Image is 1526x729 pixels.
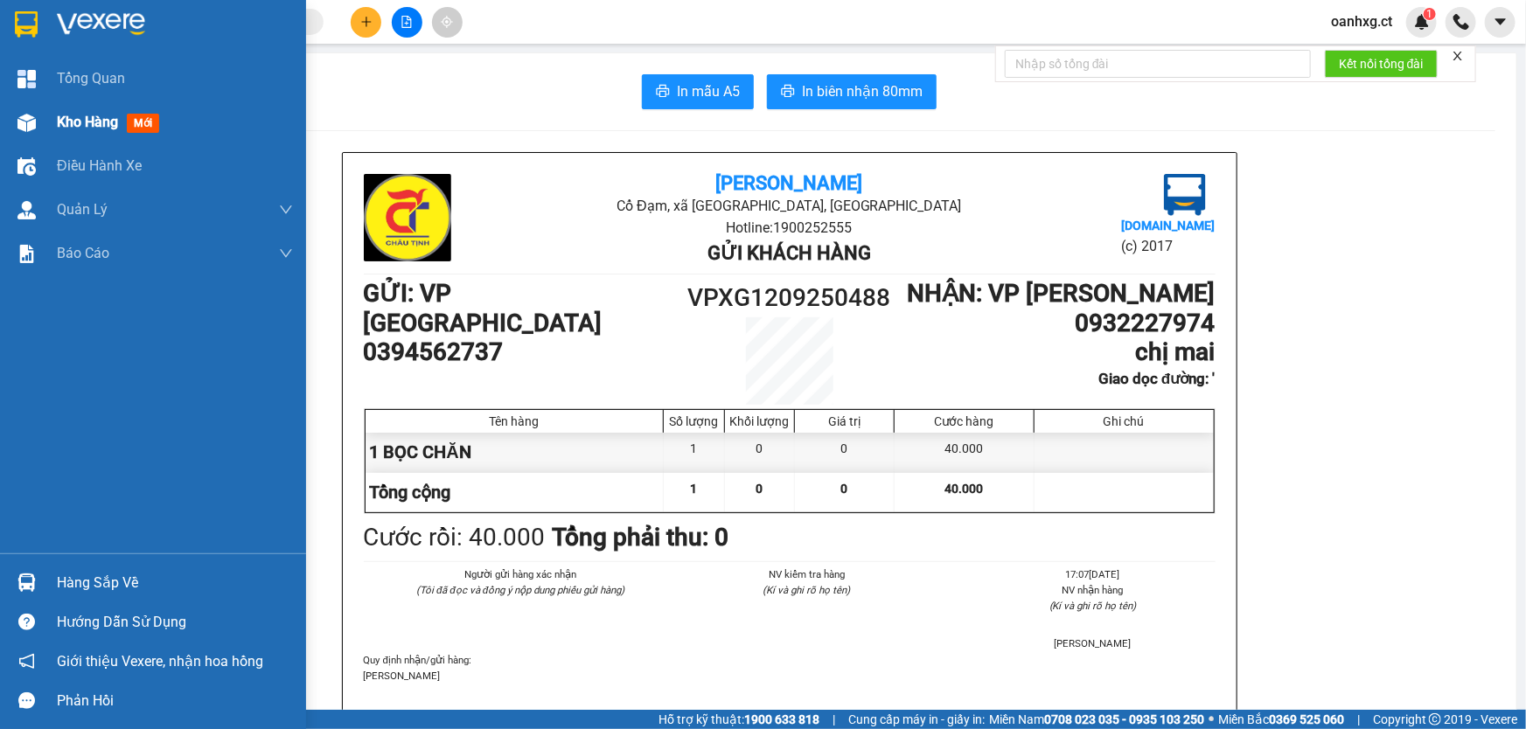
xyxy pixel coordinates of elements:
li: 17:07[DATE] [971,566,1215,582]
i: (Kí và ghi rõ họ tên) [1049,600,1137,612]
div: 0 [795,433,895,472]
img: solution-icon [17,245,36,263]
i: (Kí và ghi rõ họ tên) [763,584,850,596]
span: printer [781,84,795,101]
img: warehouse-icon [17,573,36,592]
button: caret-down [1485,7,1516,38]
b: [PERSON_NAME] [715,172,862,194]
img: dashboard-icon [17,70,36,88]
span: Quản Lý [57,198,108,220]
h1: VPXG1209250488 [683,279,896,317]
span: close [1452,50,1464,62]
img: phone-icon [1453,14,1469,30]
b: GỬI : VP [GEOGRAPHIC_DATA] [364,279,603,337]
span: Miền Nam [989,710,1204,729]
b: Giao dọc đường: ' [1098,370,1215,387]
div: Phản hồi [57,688,293,714]
div: 40.000 [895,433,1034,472]
div: Hàng sắp về [57,570,293,596]
span: Giới thiệu Vexere, nhận hoa hồng [57,650,263,672]
img: logo-vxr [15,11,38,38]
li: Hotline: 1900252555 [164,65,731,87]
div: 0 [725,433,795,472]
b: NHẬN : VP [PERSON_NAME] [908,279,1216,308]
span: plus [360,16,373,28]
span: down [279,246,293,260]
span: In mẫu A5 [677,80,740,102]
b: Tổng phải thu: 0 [553,523,729,552]
span: caret-down [1493,14,1509,30]
b: Gửi khách hàng [707,242,871,264]
span: Miền Bắc [1218,710,1344,729]
span: | [833,710,835,729]
span: Điều hành xe [57,155,142,177]
li: Hotline: 1900252555 [505,217,1073,239]
strong: 0369 525 060 [1269,712,1344,726]
span: Cung cấp máy in - giấy in: [848,710,985,729]
img: warehouse-icon [17,157,36,176]
p: [PERSON_NAME] [364,668,1216,684]
div: Cước hàng [899,414,1028,428]
span: | [1357,710,1360,729]
span: Tổng Quan [57,67,125,89]
span: Kết nối tổng đài [1339,54,1424,73]
img: icon-new-feature [1414,14,1430,30]
span: question-circle [18,614,35,630]
li: (c) 2017 [1121,235,1215,257]
span: notification [18,653,35,670]
span: ⚪️ [1209,716,1214,723]
button: aim [432,7,463,38]
li: Người gửi hàng xác nhận [399,566,643,582]
div: 1 [664,433,725,472]
button: printerIn mẫu A5 [642,74,754,109]
span: 0 [841,482,848,496]
li: NV kiểm tra hàng [685,566,929,582]
div: 1 BỌC CHĂN [366,433,665,472]
span: Kho hàng [57,114,118,130]
span: 0 [756,482,763,496]
i: (Tôi đã đọc và đồng ý nộp dung phiếu gửi hàng) [416,584,624,596]
button: printerIn biên nhận 80mm [767,74,937,109]
div: Cước rồi : 40.000 [364,518,546,557]
b: GỬI : VP [GEOGRAPHIC_DATA] [22,127,261,185]
img: warehouse-icon [17,201,36,219]
b: [DOMAIN_NAME] [1121,219,1215,233]
span: oanhxg.ct [1317,10,1406,32]
span: 40.000 [944,482,983,496]
span: 1 [1426,8,1432,20]
img: logo.jpg [1164,174,1206,216]
sup: 1 [1424,8,1436,20]
input: Nhập số tổng đài [1005,50,1311,78]
img: logo.jpg [364,174,451,261]
li: Cổ Đạm, xã [GEOGRAPHIC_DATA], [GEOGRAPHIC_DATA] [164,43,731,65]
span: Báo cáo [57,242,109,264]
li: NV nhận hàng [971,582,1215,598]
strong: 0708 023 035 - 0935 103 250 [1044,712,1204,726]
li: [PERSON_NAME] [971,635,1215,651]
img: warehouse-icon [17,114,36,132]
div: Quy định nhận/gửi hàng : [364,652,1216,684]
span: In biên nhận 80mm [802,80,923,102]
button: Kết nối tổng đài [1325,50,1438,78]
span: aim [441,16,453,28]
div: Hướng dẫn sử dụng [57,609,293,635]
h1: 0394562737 [364,337,683,367]
span: 1 [691,482,698,496]
button: file-add [392,7,422,38]
li: Cổ Đạm, xã [GEOGRAPHIC_DATA], [GEOGRAPHIC_DATA] [505,195,1073,217]
strong: 1900 633 818 [744,712,819,726]
h1: chị mai [895,337,1215,367]
span: message [18,692,35,709]
span: file-add [401,16,413,28]
button: plus [351,7,381,38]
h1: 0932227974 [895,309,1215,338]
div: Ghi chú [1039,414,1209,428]
div: Số lượng [668,414,720,428]
span: mới [127,114,159,133]
div: Tên hàng [370,414,659,428]
div: Giá trị [799,414,889,428]
span: Tổng cộng [370,482,451,503]
span: copyright [1429,713,1441,726]
img: logo.jpg [22,22,109,109]
span: down [279,203,293,217]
